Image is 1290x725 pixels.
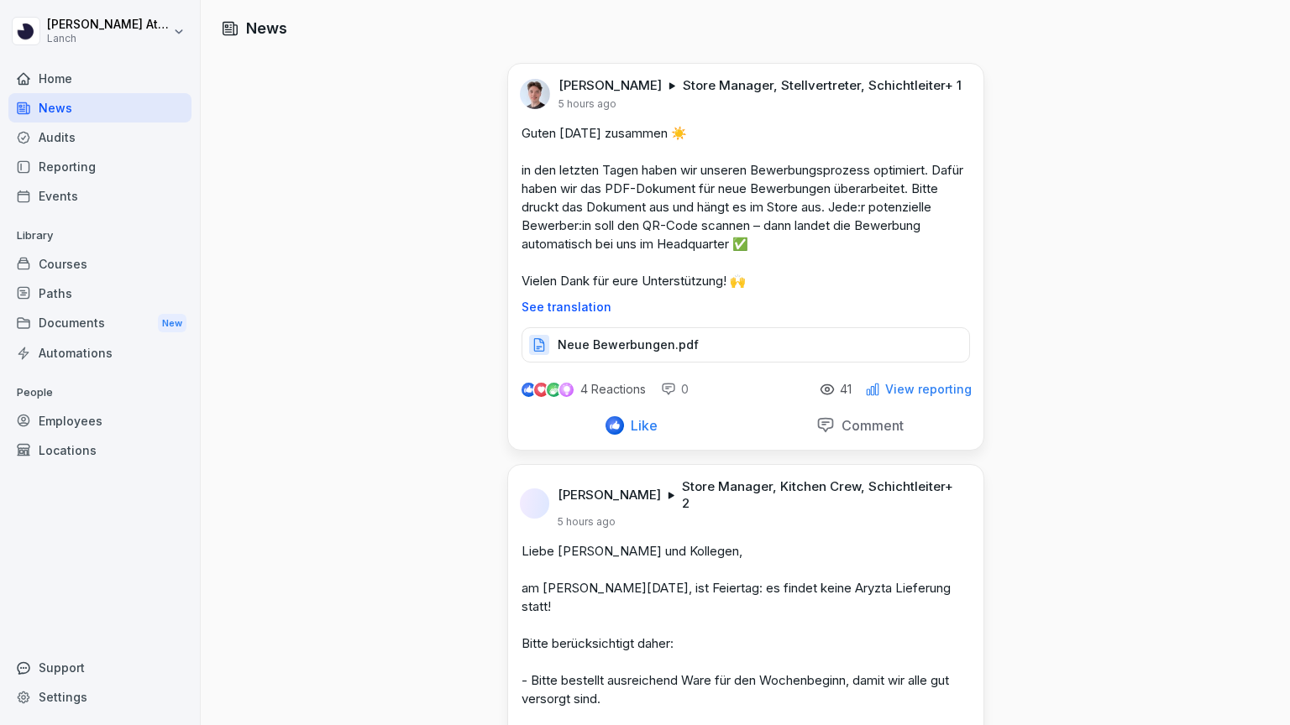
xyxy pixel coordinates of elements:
p: People [8,379,191,406]
a: Home [8,64,191,93]
p: Lanch [47,33,170,44]
a: Settings [8,682,191,712]
a: Events [8,181,191,211]
p: [PERSON_NAME] [558,487,661,503]
a: Audits [8,123,191,152]
a: DocumentsNew [8,308,191,339]
p: [PERSON_NAME] [558,77,662,94]
img: like [522,383,535,396]
p: See translation [522,300,970,314]
p: [PERSON_NAME] Attaoui [47,18,170,32]
div: Support [8,653,191,682]
p: Comment [835,417,904,434]
h1: News [246,17,287,39]
p: Library [8,222,191,249]
p: 4 Reactions [580,383,646,396]
a: News [8,93,191,123]
img: inspiring [559,382,574,397]
p: Store Manager, Kitchen Crew, Schichtleiter + 2 [682,478,962,512]
p: 5 hours ago [558,515,616,529]
div: 0 [661,381,689,398]
a: Automations [8,338,191,368]
a: Paths [8,279,191,308]
div: New [158,314,186,333]
div: Documents [8,308,191,339]
p: Store Manager, Stellvertreter, Schichtleiter + 1 [683,77,962,94]
img: t11hid2jppelx39d7ll7vo2q.png [520,488,550,519]
img: love [535,383,548,396]
a: Neue Bewerbungen.pdf [522,342,970,358]
a: Courses [8,249,191,279]
img: kn2k215p28akpshysf7ormw9.png [520,79,550,109]
p: Guten [DATE] zusammen ☀️ in den letzten Tagen haben wir unseren Bewerbungsprozess optimiert. Dafü... [522,124,970,290]
p: View reporting [885,383,972,396]
p: 5 hours ago [558,97,616,111]
a: Locations [8,436,191,465]
img: celebrate [547,383,561,397]
a: Employees [8,406,191,436]
p: 41 [840,383,852,396]
p: Neue Bewerbungen.pdf [558,336,699,353]
p: Like [624,417,658,434]
a: Reporting [8,152,191,181]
